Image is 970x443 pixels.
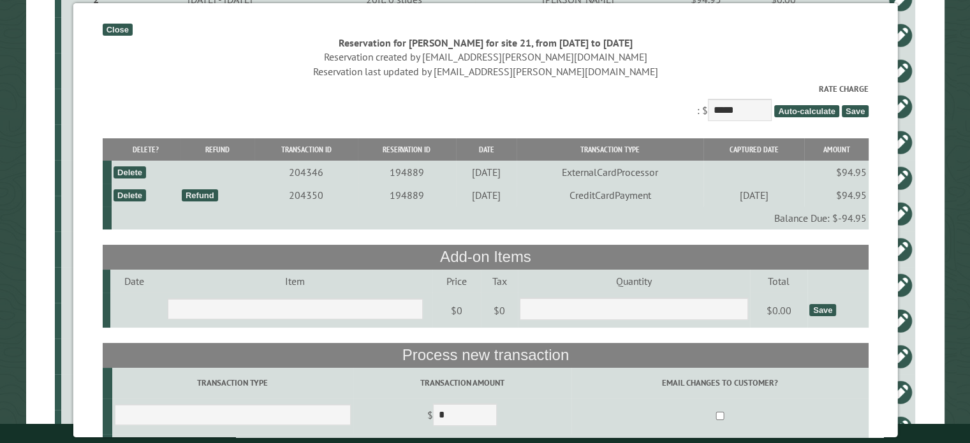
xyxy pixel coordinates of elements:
td: Total [749,270,807,293]
td: [DATE] [455,184,517,207]
td: Quantity [517,270,749,293]
th: Captured Date [703,138,804,161]
div: 7 [66,386,125,398]
div: Delete [113,189,145,201]
td: $ [353,398,571,434]
td: Price [432,270,480,293]
div: Save [809,304,835,316]
td: Balance Due: $-94.95 [111,207,868,229]
div: Reservation created by [EMAIL_ADDRESS][PERSON_NAME][DOMAIN_NAME] [102,50,869,64]
th: Amount [804,138,868,161]
th: Delete? [111,138,179,161]
td: $94.95 [804,184,868,207]
td: $0 [432,293,480,328]
label: Email changes to customer? [573,377,866,389]
label: Transaction Amount [355,377,569,389]
th: Transaction ID [254,138,356,161]
td: ExternalCardProcessor [516,161,703,184]
td: 204350 [254,184,356,207]
td: 194889 [357,184,455,207]
span: Save [841,105,868,117]
div: Delete [113,166,145,178]
td: $94.95 [804,161,868,184]
div: F [66,29,125,41]
div: 10 [66,100,125,113]
div: A [66,314,125,327]
td: [DATE] [455,161,517,184]
div: D [66,279,125,291]
td: Tax [480,270,517,293]
td: 204346 [254,161,356,184]
div: Reservation for [PERSON_NAME] for site 21, from [DATE] to [DATE] [102,36,869,50]
div: 8 [66,136,125,149]
td: $0 [480,293,517,328]
th: Transaction Type [516,138,703,161]
div: 504 [66,171,125,184]
div: 21 [66,243,125,256]
div: 511 [66,421,125,434]
div: C [66,207,125,220]
div: : $ [102,83,869,124]
td: CreditCardPayment [516,184,703,207]
td: Item [157,270,432,293]
label: Rate Charge [102,83,869,95]
td: [DATE] [703,184,804,207]
td: Date [110,270,157,293]
th: Date [455,138,517,161]
div: 15 [66,350,125,363]
th: Refund [179,138,254,161]
div: Refund [181,189,217,201]
th: Reservation ID [357,138,455,161]
td: 194889 [357,161,455,184]
span: Auto-calculate [774,105,839,117]
td: $0.00 [749,293,807,328]
label: Transaction Type [114,377,351,389]
div: Close [102,24,132,36]
div: Reservation last updated by [EMAIL_ADDRESS][PERSON_NAME][DOMAIN_NAME] [102,64,869,78]
th: Process new transaction [102,343,869,367]
div: 203 [66,64,125,77]
th: Add-on Items [102,245,869,269]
